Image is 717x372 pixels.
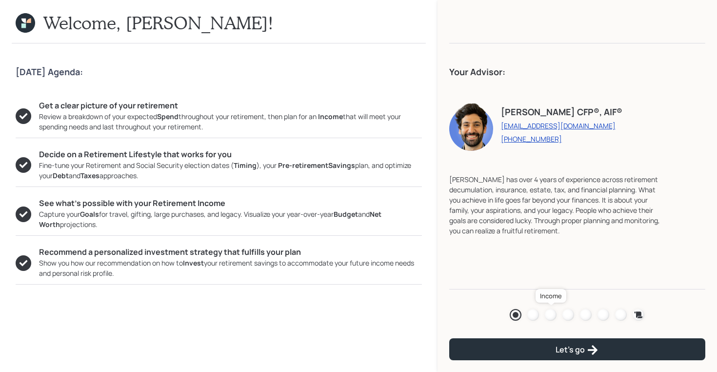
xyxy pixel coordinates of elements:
[183,258,204,268] b: Invest
[449,338,705,360] button: Let's go
[43,12,274,33] h1: Welcome, [PERSON_NAME]!
[39,209,422,229] div: Capture your for travel, gifting, large purchases, and legacy. Visualize your year-over-year and ...
[449,102,493,151] img: eric-schwartz-headshot.png
[501,107,622,118] h4: [PERSON_NAME] CFP®, AIF®
[328,161,355,170] b: Savings
[53,171,69,180] b: Debt
[39,150,422,159] h5: Decide on a Retirement Lifestyle that works for you
[16,67,422,78] h4: [DATE] Agenda:
[318,112,343,121] b: Income
[39,258,422,278] div: Show you how our recommendation on how to your retirement savings to accommodate your future inco...
[278,161,328,170] b: Pre-retirement
[39,209,381,229] b: Net Worth
[556,344,598,356] div: Let's go
[501,134,622,144] a: [PHONE_NUMBER]
[39,101,422,110] h5: Get a clear picture of your retirement
[80,171,100,180] b: Taxes
[39,111,422,132] div: Review a breakdown of your expected throughout your retirement, then plan for an that will meet y...
[449,67,705,78] h4: Your Advisor:
[39,248,422,257] h5: Recommend a personalized investment strategy that fulfills your plan
[39,160,422,181] div: Fine-tune your Retirement and Social Security election dates ( ), your plan, and optimize your an...
[234,161,257,170] b: Timing
[157,112,179,121] b: Spend
[501,121,622,130] a: [EMAIL_ADDRESS][DOMAIN_NAME]
[449,174,666,236] div: [PERSON_NAME] has over 4 years of experience across retirement decumulation, insurance, estate, t...
[39,199,422,208] h5: See what’s possible with your Retirement Income
[80,209,99,219] b: Goals
[334,209,358,219] b: Budget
